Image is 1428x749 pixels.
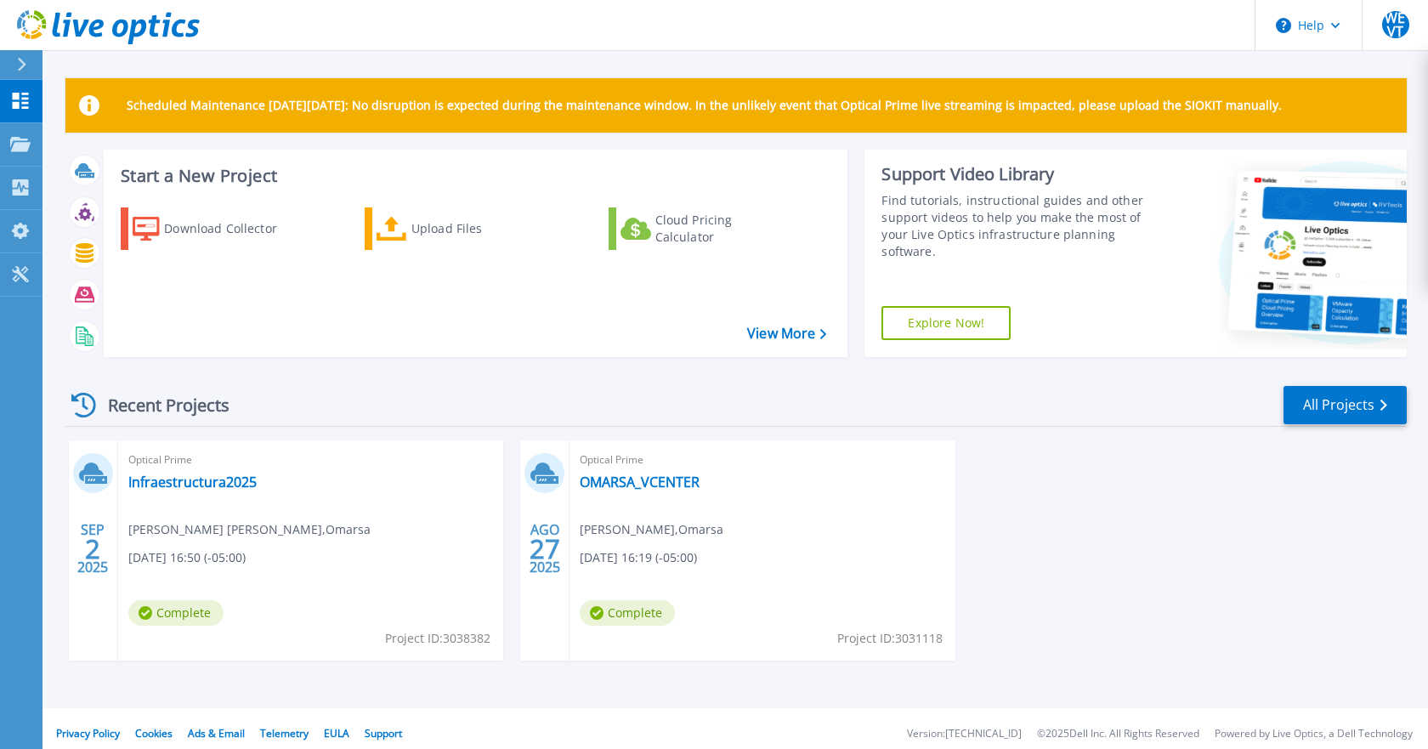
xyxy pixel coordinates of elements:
[881,163,1155,185] div: Support Video Library
[76,518,109,580] div: SEP 2025
[135,726,173,740] a: Cookies
[365,207,554,250] a: Upload Files
[580,451,944,469] span: Optical Prime
[324,726,349,740] a: EULA
[837,629,943,648] span: Project ID: 3031118
[121,207,310,250] a: Download Collector
[881,306,1011,340] a: Explore Now!
[127,99,1282,112] p: Scheduled Maintenance [DATE][DATE]: No disruption is expected during the maintenance window. In t...
[128,451,493,469] span: Optical Prime
[1215,729,1413,740] li: Powered by Live Optics, a Dell Technology
[188,726,245,740] a: Ads & Email
[385,629,490,648] span: Project ID: 3038382
[907,729,1022,740] li: Version: [TECHNICAL_ID]
[580,548,697,567] span: [DATE] 16:19 (-05:00)
[881,192,1155,260] div: Find tutorials, instructional guides and other support videos to help you make the most of your L...
[530,542,560,556] span: 27
[164,212,300,246] div: Download Collector
[580,600,675,626] span: Complete
[609,207,798,250] a: Cloud Pricing Calculator
[85,542,100,556] span: 2
[365,726,402,740] a: Support
[128,548,246,567] span: [DATE] 16:50 (-05:00)
[1037,729,1199,740] li: © 2025 Dell Inc. All Rights Reserved
[128,474,257,491] a: Infraestructura2025
[580,520,723,539] span: [PERSON_NAME] , Omarsa
[655,212,791,246] div: Cloud Pricing Calculator
[121,167,826,185] h3: Start a New Project
[128,520,371,539] span: [PERSON_NAME] [PERSON_NAME] , Omarsa
[529,518,561,580] div: AGO 2025
[747,326,826,342] a: View More
[56,726,120,740] a: Privacy Policy
[580,474,700,491] a: OMARSA_VCENTER
[1283,386,1407,424] a: All Projects
[128,600,224,626] span: Complete
[411,212,547,246] div: Upload Files
[260,726,309,740] a: Telemetry
[1382,11,1409,38] span: WEVT
[65,384,252,426] div: Recent Projects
